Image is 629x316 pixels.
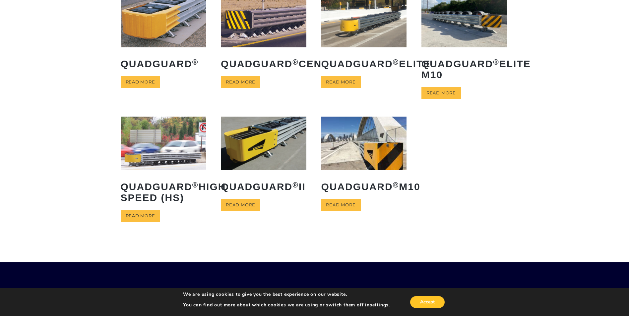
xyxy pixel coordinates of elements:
[221,117,306,197] a: QuadGuard®II
[221,176,306,197] h2: QuadGuard II
[292,181,299,189] sup: ®
[121,176,206,208] h2: QuadGuard High Speed (HS)
[121,53,206,74] h2: QuadGuard
[370,302,389,308] button: settings
[321,53,407,74] h2: QuadGuard Elite
[393,58,399,66] sup: ®
[183,291,390,297] p: We are using cookies to give you the best experience on our website.
[321,117,407,197] a: QuadGuard®M10
[292,58,299,66] sup: ®
[321,76,360,88] a: Read more about “QuadGuard® Elite”
[221,199,260,211] a: Read more about “QuadGuard® II”
[192,58,199,66] sup: ®
[121,76,160,88] a: Read more about “QuadGuard®”
[493,58,499,66] sup: ®
[321,176,407,197] h2: QuadGuard M10
[421,53,507,85] h2: QuadGuard Elite M10
[321,199,360,211] a: Read more about “QuadGuard® M10”
[421,87,461,99] a: Read more about “QuadGuard® Elite M10”
[121,117,206,208] a: QuadGuard®High Speed (HS)
[183,302,390,308] p: You can find out more about which cookies we are using or switch them off in .
[221,53,306,74] h2: QuadGuard CEN
[410,296,445,308] button: Accept
[192,181,199,189] sup: ®
[221,76,260,88] a: Read more about “QuadGuard® CEN”
[393,181,399,189] sup: ®
[121,210,160,222] a: Read more about “QuadGuard® High Speed (HS)”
